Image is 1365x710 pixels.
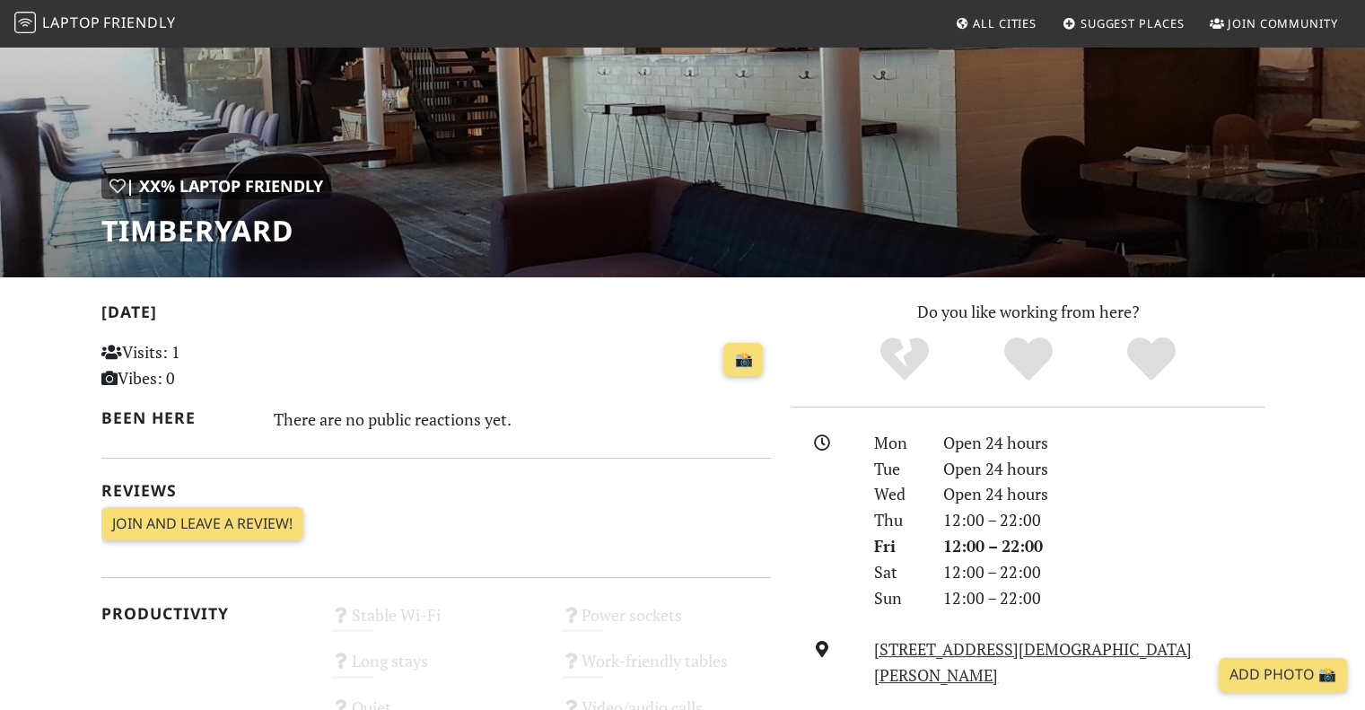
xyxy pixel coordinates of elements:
img: LaptopFriendly [14,12,36,33]
div: Fri [863,533,932,559]
div: Open 24 hours [932,481,1275,507]
span: All Cities [973,15,1037,31]
div: Long stays [320,646,551,692]
div: 12:00 – 22:00 [932,585,1275,611]
h2: [DATE] [101,302,771,329]
div: Definitely! [1089,335,1213,384]
h2: Productivity [101,604,311,623]
div: Tue [863,456,932,482]
a: LaptopFriendly LaptopFriendly [14,8,176,39]
span: Suggest Places [1081,15,1185,31]
div: Power sockets [551,600,782,646]
div: 12:00 – 22:00 [932,507,1275,533]
p: Visits: 1 Vibes: 0 [101,339,311,391]
div: Mon [863,430,932,456]
div: Sun [863,585,932,611]
div: Wed [863,481,932,507]
div: | XX% Laptop Friendly [101,173,331,199]
div: Yes [967,335,1090,384]
a: All Cities [948,7,1044,39]
div: Open 24 hours [932,456,1275,482]
div: Stable Wi-Fi [320,600,551,646]
a: Join Community [1203,7,1345,39]
div: No [843,335,967,384]
h2: Been here [101,408,253,427]
a: 📸 [723,343,763,377]
div: 12:00 – 22:00 [932,533,1275,559]
a: [STREET_ADDRESS][DEMOGRAPHIC_DATA][PERSON_NAME] [874,638,1192,686]
div: Sat [863,559,932,585]
h2: Reviews [101,481,771,500]
a: Suggest Places [1055,7,1192,39]
span: Friendly [103,13,175,32]
a: Join and leave a review! [101,507,303,541]
div: 12:00 – 22:00 [932,559,1275,585]
span: Join Community [1228,15,1338,31]
p: Do you like working from here? [792,299,1264,325]
div: There are no public reactions yet. [274,405,771,434]
span: Laptop [42,13,101,32]
div: Thu [863,507,932,533]
div: Work-friendly tables [551,646,782,692]
h1: TIMBERYARD [101,214,331,248]
div: Open 24 hours [932,430,1275,456]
